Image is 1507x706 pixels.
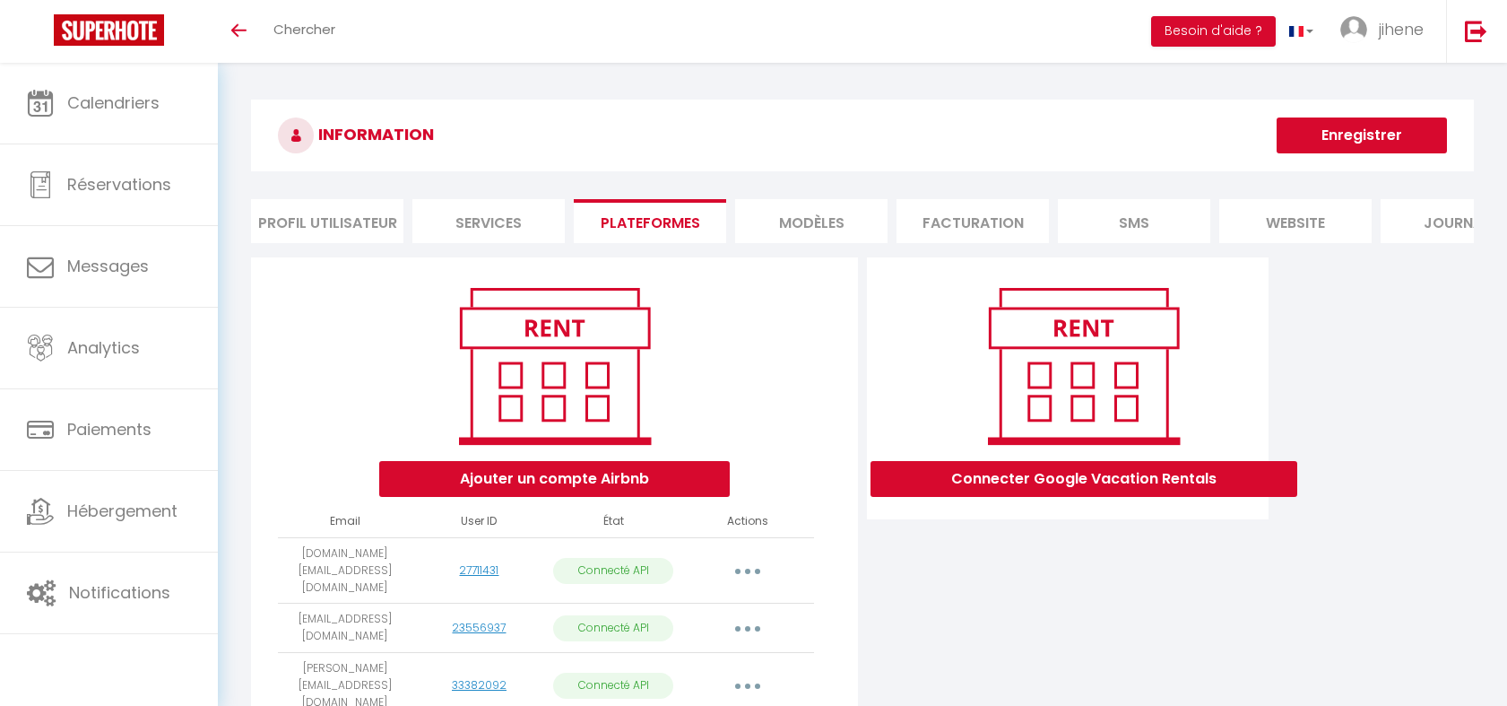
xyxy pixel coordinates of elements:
span: Chercher [273,20,335,39]
button: Ajouter un compte Airbnb [379,461,730,497]
a: 33382092 [452,677,507,693]
p: Connecté API [553,673,673,699]
td: [EMAIL_ADDRESS][DOMAIN_NAME] [278,604,412,653]
span: Notifications [69,581,170,604]
p: Connecté API [553,615,673,641]
span: Messages [67,255,149,277]
span: Calendriers [67,92,160,114]
button: Enregistrer [1277,118,1447,153]
img: rent.png [440,280,669,452]
img: rent.png [969,280,1198,452]
th: État [546,506,680,537]
p: Connecté API [553,558,673,584]
li: SMS [1058,199,1210,243]
img: logout [1465,20,1487,42]
span: jihene [1379,18,1424,40]
li: website [1219,199,1372,243]
span: Hébergement [67,500,178,522]
li: MODÈLES [735,199,888,243]
li: Services [412,199,565,243]
span: Analytics [67,336,140,359]
td: [DOMAIN_NAME][EMAIL_ADDRESS][DOMAIN_NAME] [278,537,412,604]
button: Connecter Google Vacation Rentals [870,461,1297,497]
button: Besoin d'aide ? [1151,16,1276,47]
th: User ID [412,506,547,537]
a: 27711431 [459,562,498,578]
th: Actions [680,506,815,537]
img: ... [1340,16,1367,43]
li: Facturation [896,199,1049,243]
li: Profil Utilisateur [251,199,403,243]
th: Email [278,506,412,537]
h3: INFORMATION [251,100,1474,171]
li: Plateformes [574,199,726,243]
span: Réservations [67,173,171,196]
a: 23556937 [452,620,506,635]
span: Paiements [67,418,152,440]
img: Super Booking [54,14,164,46]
